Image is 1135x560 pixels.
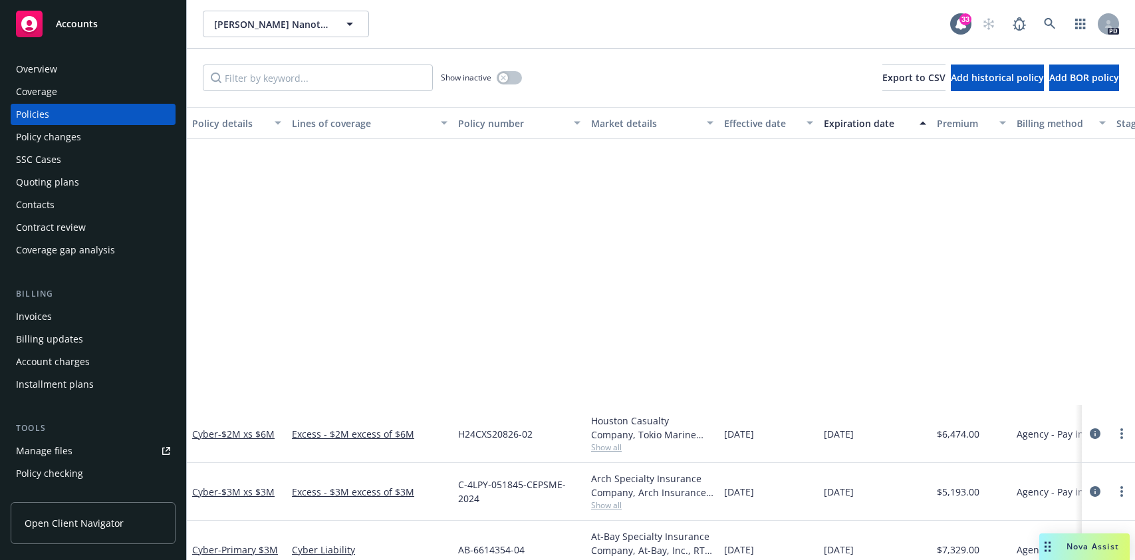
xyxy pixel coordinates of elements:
a: Search [1037,11,1063,37]
a: more [1114,426,1130,442]
div: Coverage gap analysis [16,239,115,261]
a: Manage files [11,440,176,462]
div: Arch Specialty Insurance Company, Arch Insurance Company, RT Specialty Insurance Services, LLC (R... [591,472,713,499]
span: $5,193.00 [937,485,979,499]
span: H24CXS20826-02 [458,427,533,441]
div: Premium [937,116,991,130]
a: circleInformation [1087,426,1103,442]
a: Cyber [192,486,275,498]
a: circleInformation [1087,484,1103,499]
a: more [1114,484,1130,499]
a: Cyber [192,428,275,440]
div: Overview [16,59,57,80]
span: [DATE] [824,543,854,557]
div: Policies [16,104,49,125]
button: Export to CSV [882,65,946,91]
span: Accounts [56,19,98,29]
span: $7,329.00 [937,543,979,557]
span: Export to CSV [882,71,946,84]
div: Coverage [16,81,57,102]
a: Switch app [1067,11,1094,37]
a: Overview [11,59,176,80]
button: Policy number [453,107,586,139]
span: Show inactive [441,72,491,83]
a: Start snowing [975,11,1002,37]
div: Market details [591,116,699,130]
div: SSC Cases [16,149,61,170]
div: Policy details [192,116,267,130]
div: Invoices [16,306,52,327]
a: Excess - $3M excess of $3M [292,485,447,499]
button: Billing method [1011,107,1111,139]
span: [PERSON_NAME] Nanotechnologies, Inc. [214,17,329,31]
a: Policy checking [11,463,176,484]
a: Excess - $2M excess of $6M [292,427,447,441]
div: Billing updates [16,329,83,350]
a: Policy changes [11,126,176,148]
a: Accounts [11,5,176,43]
button: Market details [586,107,719,139]
div: Houston Casualty Company, Tokio Marine HCC, RT Specialty Insurance Services, LLC (RSG Specialty, ... [591,414,713,442]
button: Add historical policy [951,65,1044,91]
div: Manage exposures [16,486,100,507]
div: Contacts [16,194,55,215]
div: 33 [959,13,971,25]
a: Contract review [11,217,176,238]
div: Lines of coverage [292,116,433,130]
div: Installment plans [16,374,94,395]
span: Nova Assist [1067,541,1119,552]
div: Quoting plans [16,172,79,193]
div: Drag to move [1039,533,1056,560]
a: SSC Cases [11,149,176,170]
span: Add BOR policy [1049,71,1119,84]
span: - Primary $3M [218,543,278,556]
span: Open Client Navigator [25,516,124,530]
span: - $2M xs $6M [218,428,275,440]
span: Add historical policy [951,71,1044,84]
button: Policy details [187,107,287,139]
div: Policy changes [16,126,81,148]
button: [PERSON_NAME] Nanotechnologies, Inc. [203,11,369,37]
span: Agency - Pay in full [1017,427,1101,441]
span: Show all [591,499,713,511]
span: C-4LPY-051845-CEPSME-2024 [458,478,580,505]
div: Expiration date [824,116,912,130]
span: [DATE] [724,485,754,499]
span: [DATE] [724,543,754,557]
a: Account charges [11,351,176,372]
div: Billing method [1017,116,1091,130]
span: - $3M xs $3M [218,486,275,498]
a: Quoting plans [11,172,176,193]
div: Account charges [16,351,90,372]
a: Coverage [11,81,176,102]
input: Filter by keyword... [203,65,433,91]
div: Contract review [16,217,86,238]
a: Cyber [192,543,278,556]
button: Lines of coverage [287,107,453,139]
span: [DATE] [824,427,854,441]
button: Add BOR policy [1049,65,1119,91]
div: At-Bay Specialty Insurance Company, At-Bay, Inc., RT Specialty Insurance Services, LLC (RSG Speci... [591,529,713,557]
span: Show all [591,442,713,453]
div: Tools [11,422,176,435]
div: Policy number [458,116,566,130]
a: Billing updates [11,329,176,350]
button: Expiration date [819,107,932,139]
a: Invoices [11,306,176,327]
div: Manage files [16,440,72,462]
button: Nova Assist [1039,533,1130,560]
a: Contacts [11,194,176,215]
span: AB-6614354-04 [458,543,525,557]
a: Installment plans [11,374,176,395]
button: Effective date [719,107,819,139]
div: Effective date [724,116,799,130]
span: $6,474.00 [937,427,979,441]
a: Cyber Liability [292,543,447,557]
a: Manage exposures [11,486,176,507]
span: Agency - Pay in full [1017,543,1101,557]
div: Policy checking [16,463,83,484]
span: Agency - Pay in full [1017,485,1101,499]
a: Coverage gap analysis [11,239,176,261]
span: [DATE] [824,485,854,499]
